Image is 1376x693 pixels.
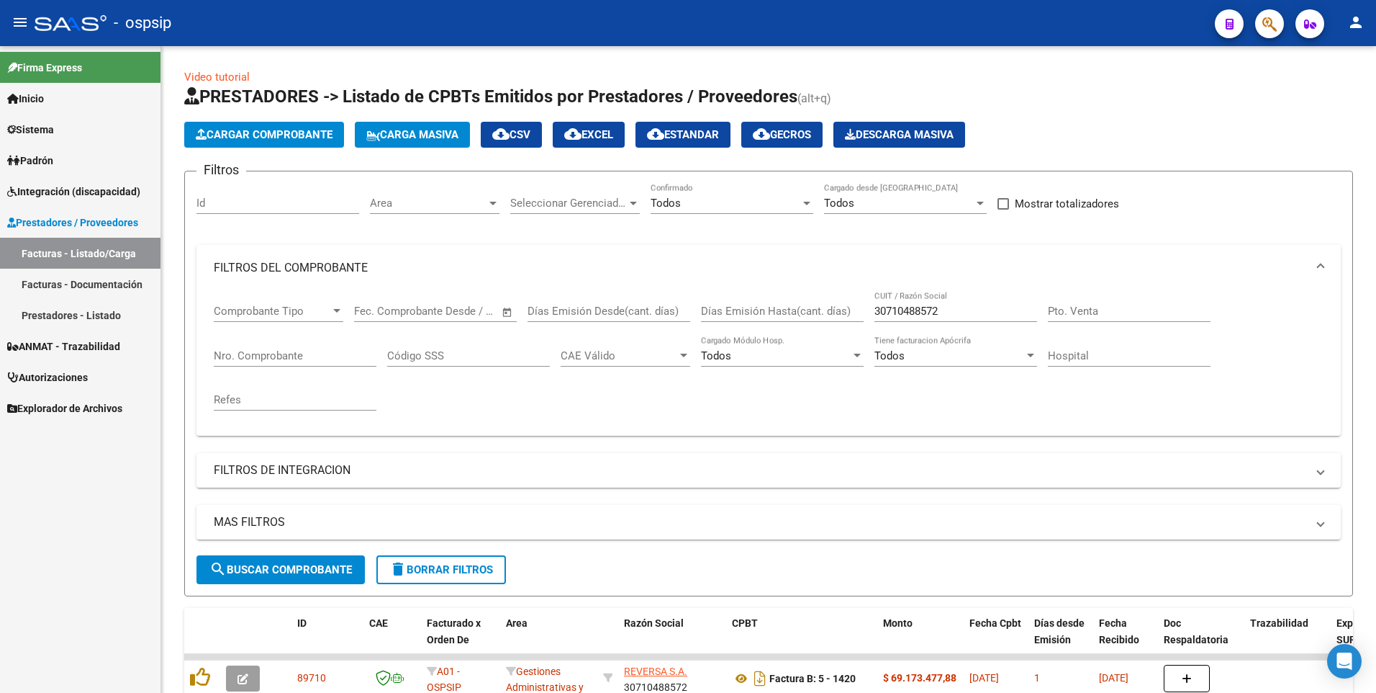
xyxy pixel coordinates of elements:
[492,125,510,143] mat-icon: cloud_download
[7,215,138,231] span: Prestadores / Proveedores
[196,128,332,141] span: Cargar Comprobante
[499,304,516,321] button: Open calendar
[184,122,344,148] button: Cargar Comprobante
[1028,608,1093,671] datatable-header-cell: Días desde Emisión
[883,672,956,684] strong: $ 69.173.477,88
[369,617,388,629] span: CAE
[389,560,407,578] mat-icon: delete
[7,401,122,416] span: Explorador de Archivos
[1244,608,1331,671] datatable-header-cell: Trazabilidad
[12,14,29,31] mat-icon: menu
[753,128,811,141] span: Gecros
[7,122,54,138] span: Sistema
[7,60,82,76] span: Firma Express
[184,86,797,107] span: PRESTADORES -> Listado de CPBTs Emitidos por Prestadores / Proveedores
[363,608,421,671] datatable-header-cell: CAE
[874,349,905,362] span: Todos
[1015,195,1119,213] span: Mostrar totalizadores
[196,245,1341,291] mat-expansion-panel-header: FILTROS DEL COMPROBANTE
[196,160,246,180] h3: Filtros
[833,122,965,148] button: Descarga Masiva
[114,7,171,39] span: - ospsip
[354,305,412,318] input: Fecha inicio
[618,608,726,671] datatable-header-cell: Razón Social
[366,128,458,141] span: Carga Masiva
[481,122,542,148] button: CSV
[635,122,730,148] button: Estandar
[824,197,854,210] span: Todos
[510,197,627,210] span: Seleccionar Gerenciador
[651,197,681,210] span: Todos
[291,608,363,671] datatable-header-cell: ID
[297,672,326,684] span: 89710
[561,349,677,362] span: CAE Válido
[425,305,495,318] input: Fecha fin
[1099,617,1139,645] span: Fecha Recibido
[1347,14,1364,31] mat-icon: person
[833,122,965,148] app-download-masive: Descarga masiva de comprobantes (adjuntos)
[969,672,999,684] span: [DATE]
[624,666,687,677] span: REVERSA S.A.
[753,125,770,143] mat-icon: cloud_download
[7,153,53,169] span: Padrón
[421,608,500,671] datatable-header-cell: Facturado x Orden De
[7,339,120,354] span: ANMAT - Trazabilidad
[1164,617,1228,645] span: Doc Respaldatoria
[196,453,1341,488] mat-expansion-panel-header: FILTROS DE INTEGRACION
[845,128,954,141] span: Descarga Masiva
[732,617,758,629] span: CPBT
[564,125,581,143] mat-icon: cloud_download
[492,128,530,141] span: CSV
[1034,672,1040,684] span: 1
[797,91,831,105] span: (alt+q)
[214,462,1306,478] mat-panel-title: FILTROS DE INTEGRACION
[877,608,964,671] datatable-header-cell: Monto
[647,128,719,141] span: Estandar
[741,122,823,148] button: Gecros
[964,608,1028,671] datatable-header-cell: Fecha Cpbt
[370,197,486,210] span: Area
[1034,617,1085,645] span: Días desde Emisión
[500,608,597,671] datatable-header-cell: Area
[647,125,664,143] mat-icon: cloud_download
[7,370,88,385] span: Autorizaciones
[389,563,493,576] span: Borrar Filtros
[1099,672,1128,684] span: [DATE]
[376,555,506,584] button: Borrar Filtros
[1093,608,1158,671] datatable-header-cell: Fecha Recibido
[1250,617,1308,629] span: Trazabilidad
[209,560,227,578] mat-icon: search
[726,608,877,671] datatable-header-cell: CPBT
[355,122,470,148] button: Carga Masiva
[196,505,1341,540] mat-expansion-panel-header: MAS FILTROS
[506,617,528,629] span: Area
[196,555,365,584] button: Buscar Comprobante
[624,617,684,629] span: Razón Social
[214,305,330,318] span: Comprobante Tipo
[214,260,1306,276] mat-panel-title: FILTROS DEL COMPROBANTE
[969,617,1021,629] span: Fecha Cpbt
[7,184,140,200] span: Integración (discapacidad)
[564,128,613,141] span: EXCEL
[209,563,352,576] span: Buscar Comprobante
[184,71,250,84] a: Video tutorial
[553,122,625,148] button: EXCEL
[1327,644,1362,679] div: Open Intercom Messenger
[196,291,1341,436] div: FILTROS DEL COMPROBANTE
[883,617,913,629] span: Monto
[297,617,307,629] span: ID
[769,673,856,684] strong: Factura B: 5 - 1420
[427,617,481,645] span: Facturado x Orden De
[214,514,1306,530] mat-panel-title: MAS FILTROS
[7,91,44,107] span: Inicio
[701,349,731,362] span: Todos
[751,667,769,690] i: Descargar documento
[1158,608,1244,671] datatable-header-cell: Doc Respaldatoria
